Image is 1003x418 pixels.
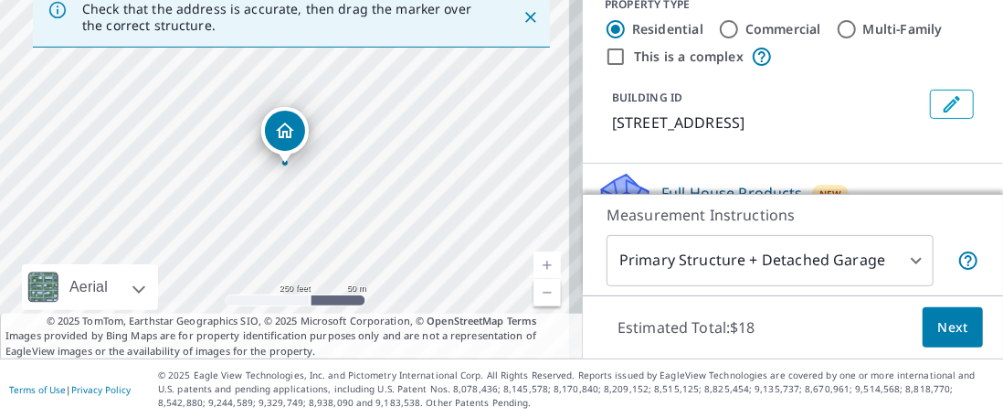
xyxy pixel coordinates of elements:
label: This is a complex [634,48,744,66]
p: | [9,384,131,395]
a: Current Level 17, Zoom In [533,252,561,279]
span: New [819,187,842,201]
p: Measurement Instructions [607,204,979,226]
label: Residential [632,20,703,38]
p: BUILDING ID [612,90,682,105]
p: © 2025 Eagle View Technologies, Inc. and Pictometry International Corp. All Rights Reserved. Repo... [158,369,994,410]
p: Check that the address is accurate, then drag the marker over the correct structure. [82,1,490,34]
label: Multi-Family [863,20,943,38]
a: Current Level 17, Zoom Out [533,279,561,306]
span: © 2025 TomTom, Earthstar Geographics SIO, © 2025 Microsoft Corporation, © [47,314,537,329]
a: Privacy Policy [71,383,131,396]
button: Edit building 1 [930,90,974,119]
label: Commercial [745,20,821,38]
a: Terms of Use [9,383,66,396]
p: [STREET_ADDRESS] [612,112,923,134]
p: Estimated Total: $18 [603,307,770,348]
p: Full House Products [661,182,803,204]
div: Primary Structure + Detached Garage [607,235,934,286]
div: Aerial [22,264,158,310]
a: OpenStreetMap [427,314,503,327]
a: Terms [507,314,537,327]
div: Dropped pin, building 1, Residential property, 1045 SW 84th Ave Portland, OR 97225 [261,107,309,164]
button: Next [923,307,983,348]
div: Full House ProductsNew [597,171,988,223]
div: Aerial [64,264,113,310]
button: Close [519,5,543,29]
span: Your report will include the primary structure and a detached garage if one exists. [957,250,979,272]
span: Next [937,316,968,339]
